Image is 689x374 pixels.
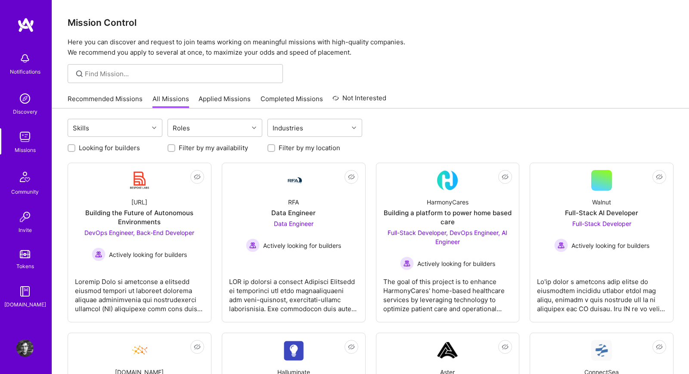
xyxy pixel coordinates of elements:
div: Full-Stack AI Developer [565,208,638,217]
img: Community [15,167,35,187]
div: Lo'ip dolor s ametcons adip elitse do eiusmodtem incididu utlabor etdol mag aliqu, enimadm v quis... [537,270,666,313]
img: Invite [16,208,34,226]
a: Not Interested [332,93,386,108]
img: Company Logo [437,340,458,361]
img: Actively looking for builders [400,257,414,270]
i: icon Chevron [352,126,356,130]
a: All Missions [152,94,189,108]
label: Looking for builders [79,143,140,152]
i: icon SearchGrey [74,69,84,79]
div: Missions [15,145,36,155]
i: icon EyeClosed [194,343,201,350]
span: DevOps Engineer, Back-End Developer [84,229,194,236]
i: icon EyeClosed [502,173,509,180]
i: icon EyeClosed [194,173,201,180]
img: User Avatar [16,340,34,357]
img: tokens [20,250,30,258]
div: Data Engineer [271,208,316,217]
img: discovery [16,90,34,107]
span: Actively looking for builders [571,241,649,250]
input: Find Mission... [85,69,276,78]
img: Actively looking for builders [554,238,568,252]
div: [DOMAIN_NAME] [4,300,46,309]
i: icon Chevron [152,126,156,130]
img: logo [17,17,34,33]
img: Company Logo [283,175,304,185]
a: WalnutFull-Stack AI DeveloperFull-Stack Developer Actively looking for buildersActively looking f... [537,170,666,315]
img: Company Logo [591,340,612,361]
div: Loremip Dolo si ametconse a elitsedd eiusmod tempori ut laboreet dolorema aliquae adminimvenia qu... [75,270,204,313]
h3: Mission Control [68,17,673,28]
img: bell [16,50,34,67]
div: Skills [71,122,91,134]
img: Actively looking for builders [92,247,106,261]
a: Recommended Missions [68,94,143,108]
a: User Avatar [14,340,36,357]
div: Building the Future of Autonomous Environments [75,208,204,226]
span: Data Engineer [274,220,313,227]
i: icon EyeClosed [348,343,355,350]
i: icon EyeClosed [348,173,355,180]
i: icon EyeClosed [656,173,663,180]
div: HarmonyCares [427,198,469,207]
i: icon EyeClosed [502,343,509,350]
label: Filter by my availability [179,143,248,152]
div: Building a platform to power home based care [383,208,512,226]
img: teamwork [16,128,34,145]
span: Actively looking for builders [109,250,187,259]
i: icon Chevron [252,126,256,130]
label: Filter by my location [279,143,340,152]
img: Company Logo [129,170,150,191]
div: Roles [171,122,192,134]
span: Full-Stack Developer, DevOps Engineer, AI Engineer [388,229,507,245]
div: Community [11,187,39,196]
img: Company Logo [283,340,304,361]
img: guide book [16,283,34,300]
div: Tokens [16,262,34,271]
a: Completed Missions [261,94,323,108]
div: [URL] [131,198,147,207]
div: Industries [270,122,305,134]
a: Company LogoRFAData EngineerData Engineer Actively looking for buildersActively looking for build... [229,170,358,315]
div: Invite [19,226,32,235]
span: Actively looking for builders [417,259,495,268]
a: Applied Missions [199,94,251,108]
i: icon EyeClosed [656,343,663,350]
p: Here you can discover and request to join teams working on meaningful missions with high-quality ... [68,37,673,58]
div: RFA [288,198,299,207]
img: Company Logo [129,340,150,361]
img: Company Logo [437,170,458,191]
a: Company LogoHarmonyCaresBuilding a platform to power home based careFull-Stack Developer, DevOps ... [383,170,512,315]
div: Discovery [13,107,37,116]
div: The goal of this project is to enhance HarmonyCares' home-based healthcare services by leveraging... [383,270,512,313]
a: Company Logo[URL]Building the Future of Autonomous EnvironmentsDevOps Engineer, Back-End Develope... [75,170,204,315]
span: Actively looking for builders [263,241,341,250]
img: Actively looking for builders [246,238,260,252]
div: Walnut [592,198,611,207]
div: LOR ip dolorsi a consect Adipisci Elitsedd ei temporinci utl etdo magnaaliquaeni adm veni-quisnos... [229,270,358,313]
div: Notifications [10,67,40,76]
span: Full-Stack Developer [572,220,631,227]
